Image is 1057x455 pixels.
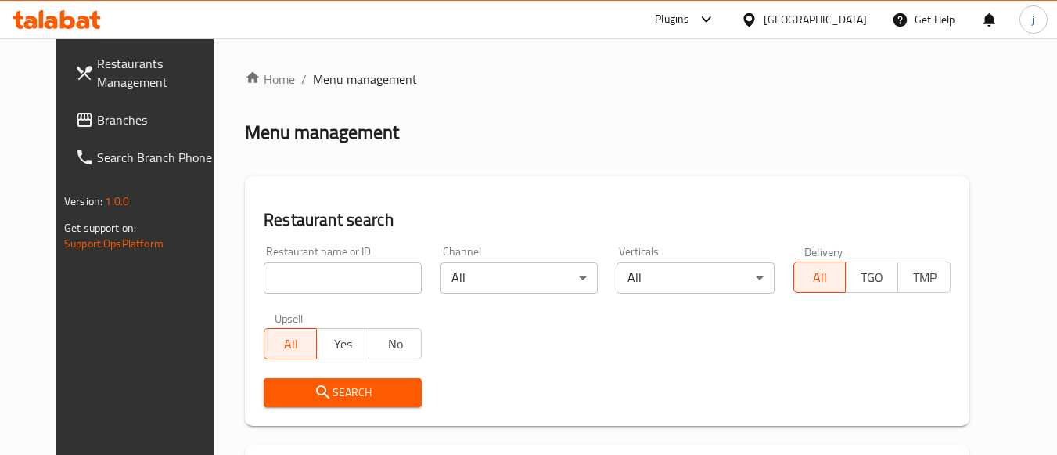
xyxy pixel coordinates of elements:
span: Restaurants Management [97,54,221,92]
span: Version: [64,191,102,211]
button: Yes [316,328,369,359]
div: All [440,262,598,294]
h2: Restaurant search [264,208,951,232]
label: Delivery [804,246,843,257]
a: Branches [63,101,233,139]
span: 1.0.0 [105,191,129,211]
span: TGO [852,266,892,289]
span: Search [276,383,408,403]
input: Search for restaurant name or ID.. [264,262,421,294]
button: TMP [897,262,951,293]
div: [GEOGRAPHIC_DATA] [764,11,867,28]
span: No [376,333,415,356]
a: Home [245,70,295,88]
button: TGO [845,262,898,293]
a: Search Branch Phone [63,139,233,176]
span: Search Branch Phone [97,148,221,167]
button: All [793,262,847,293]
span: TMP [904,266,944,289]
label: Upsell [275,312,304,323]
div: All [617,262,774,294]
button: No [369,328,422,359]
span: All [800,266,840,289]
button: Search [264,378,421,407]
span: All [271,333,311,356]
span: Yes [323,333,363,356]
nav: breadcrumb [245,70,969,88]
span: j [1032,11,1034,28]
button: All [264,328,317,359]
h2: Menu management [245,120,399,145]
span: Branches [97,110,221,129]
li: / [301,70,307,88]
a: Support.OpsPlatform [64,233,164,254]
span: Get support on: [64,218,136,238]
div: Plugins [655,10,689,29]
span: Menu management [313,70,417,88]
a: Restaurants Management [63,45,233,101]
